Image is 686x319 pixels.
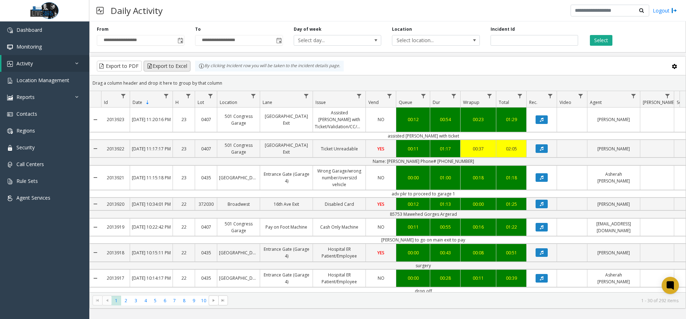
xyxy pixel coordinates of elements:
span: Lane [263,99,272,105]
a: Hospital ER Patient/Employee [313,244,366,261]
a: 0435 [195,273,217,283]
div: 00:00 [398,174,428,181]
div: 00:54 [432,116,458,123]
div: 00:11 [398,224,428,230]
a: Pay on Foot Machine [260,222,313,232]
a: Issue Filter Menu [354,91,364,101]
a: 501 Congress Garage [217,219,260,236]
a: 22 [173,248,195,258]
a: 00:11 [461,273,496,283]
a: 23 [173,114,195,125]
button: Select [590,35,612,46]
span: Call Centers [16,161,44,168]
a: 501 Congress Garage [217,111,260,128]
a: 01:13 [430,199,460,209]
div: 01:22 [498,224,525,230]
span: Queue [399,99,412,105]
span: Rule Sets [16,178,38,184]
a: Collapse Details [90,105,101,135]
span: Total [499,99,509,105]
a: Wrong Garage/wrong number/oversizd vehicle [313,166,366,190]
kendo-pager-info: 1 - 30 of 292 items [232,298,678,304]
a: 01:00 [430,173,460,183]
span: Go to the next page [211,298,217,303]
div: Drag a column header and drop it here to group by that column [90,77,686,89]
a: [PERSON_NAME] [587,114,640,125]
a: 0435 [195,173,217,183]
span: Agent Services [16,194,50,201]
a: 0435 [195,248,217,258]
a: Collapse Details [90,195,101,213]
a: 00:23 [461,114,496,125]
span: Location Management [16,77,69,84]
a: 00:11 [396,144,430,154]
span: Page 3 [131,296,141,305]
img: 'icon' [7,162,13,168]
a: Id Filter Menu [119,91,128,101]
span: NO [378,224,384,230]
a: Logout [653,7,677,14]
a: 00:00 [396,248,430,258]
img: 'icon' [7,95,13,100]
span: Video [560,99,571,105]
a: 00:39 [496,273,526,283]
a: [DATE] 10:34:01 PM [130,199,173,209]
img: 'icon' [7,111,13,117]
a: H Filter Menu [184,91,193,101]
a: 01:18 [496,173,526,183]
img: 'icon' [7,28,13,33]
a: Collapse Details [90,241,101,264]
div: 00:23 [462,116,494,123]
a: 0407 [195,114,217,125]
a: Collapse Details [90,137,101,160]
span: [PERSON_NAME] [643,99,675,105]
a: Broadwest [217,199,260,209]
a: 00:00 [396,273,430,283]
a: Agent Filter Menu [629,91,638,101]
a: 2013919 [101,222,130,232]
span: Agent [590,99,602,105]
a: 23 [173,173,195,183]
a: 0407 [195,222,217,232]
label: Day of week [294,26,322,33]
span: H [175,99,179,105]
div: 01:25 [498,201,525,208]
span: Page 2 [121,296,131,305]
a: Disabled Card [313,199,366,209]
div: 00:00 [398,275,428,281]
a: Lot Filter Menu [206,91,215,101]
a: 2013921 [101,173,130,183]
a: Entrance Gate (Garage 4) [260,270,313,287]
a: Rec. Filter Menu [546,91,555,101]
a: 2013923 [101,114,130,125]
a: 00:08 [461,248,496,258]
button: Export to Excel [144,61,190,71]
span: Activity [16,60,33,67]
a: 00:55 [430,222,460,232]
div: 00:11 [398,145,428,152]
a: YES [366,199,396,209]
span: Select location... [392,35,462,45]
a: 00:00 [461,199,496,209]
a: Ticket Unreadable [313,144,366,154]
span: Date [133,99,142,105]
span: Dashboard [16,26,42,33]
a: [PERSON_NAME] [587,248,640,258]
a: Collapse Details [90,267,101,290]
div: 00:37 [462,145,494,152]
div: Data table [90,91,686,292]
a: [DATE] 11:15:18 PM [130,173,173,183]
a: Total Filter Menu [515,91,525,101]
span: Rec. [529,99,537,105]
a: Cash Only Machine [313,222,366,232]
a: [GEOGRAPHIC_DATA] [217,173,260,183]
div: 01:17 [432,145,458,152]
span: Location [220,99,237,105]
a: 01:22 [496,222,526,232]
span: Go to the last page [220,298,226,303]
a: 00:37 [461,144,496,154]
a: Asherah [PERSON_NAME] [587,169,640,186]
label: Location [392,26,412,33]
span: Reports [16,94,35,100]
span: Monitoring [16,43,42,50]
